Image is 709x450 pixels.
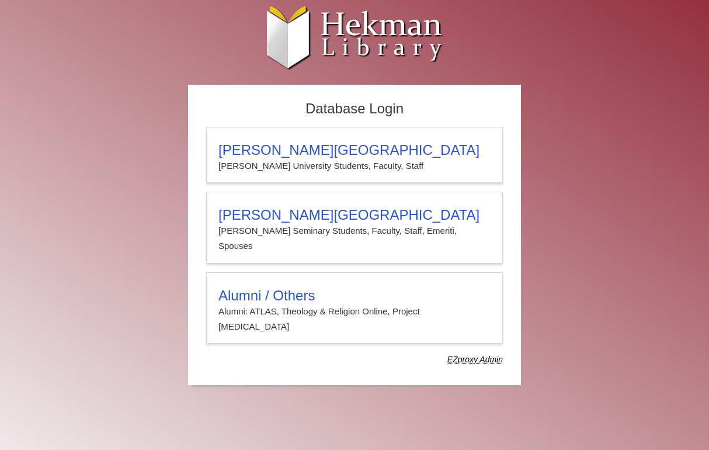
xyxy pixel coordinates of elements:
p: [PERSON_NAME] University Students, Faculty, Staff [218,158,491,174]
h3: [PERSON_NAME][GEOGRAPHIC_DATA] [218,207,491,223]
p: [PERSON_NAME] Seminary Students, Faculty, Staff, Emeriti, Spouses [218,223,491,254]
a: [PERSON_NAME][GEOGRAPHIC_DATA][PERSON_NAME] Seminary Students, Faculty, Staff, Emeriti, Spouses [206,192,503,264]
h3: [PERSON_NAME][GEOGRAPHIC_DATA] [218,142,491,158]
h3: Alumni / Others [218,288,491,304]
summary: Alumni / OthersAlumni: ATLAS, Theology & Religion Online, Project [MEDICAL_DATA] [218,288,491,335]
p: Alumni: ATLAS, Theology & Religion Online, Project [MEDICAL_DATA] [218,304,491,335]
h2: Database Login [200,97,509,121]
dfn: Use Alumni login [447,355,503,364]
a: [PERSON_NAME][GEOGRAPHIC_DATA][PERSON_NAME] University Students, Faculty, Staff [206,127,503,183]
